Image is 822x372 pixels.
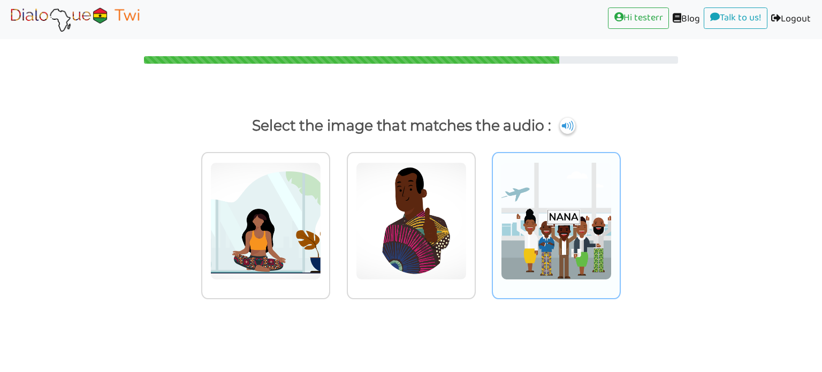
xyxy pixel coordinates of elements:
[560,118,575,134] img: cuNL5YgAAAABJRU5ErkJggg==
[608,7,669,29] a: Hi testerr
[669,7,704,32] a: Blog
[210,162,321,280] img: yoga-calm-girl.png
[7,6,142,33] img: Select Course Page
[501,162,612,280] img: akwaaba-named-common3.png
[20,113,801,139] p: Select the image that matches the audio :
[704,7,767,29] a: Talk to us!
[356,162,467,280] img: certified3.png
[767,7,815,32] a: Logout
